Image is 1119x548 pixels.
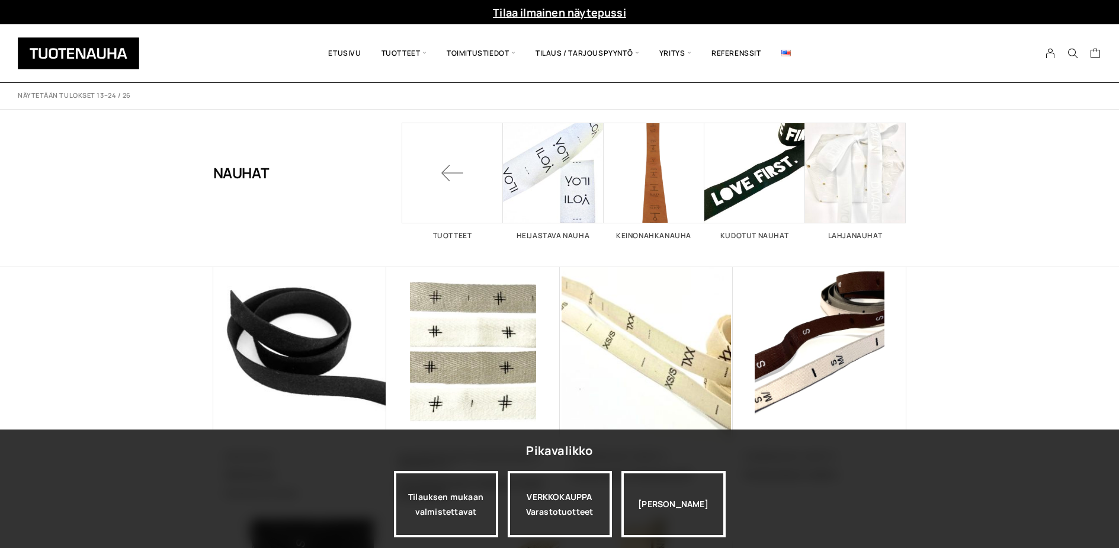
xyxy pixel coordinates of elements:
div: [PERSON_NAME] [621,471,726,537]
span: Toimitustiedot [437,33,525,73]
h2: Tuotteet [402,232,503,239]
a: My Account [1039,48,1062,59]
a: Visit product category Keinonahkanauha [604,123,704,239]
div: Pikavalikko [526,440,592,462]
img: English [781,50,791,56]
span: Yritys [649,33,701,73]
h1: Nauhat [213,123,270,223]
a: Visit product category Heijastava nauha [503,123,604,239]
h2: Heijastava nauha [503,232,604,239]
a: Tuotteet [402,123,503,239]
div: VERKKOKAUPPA Varastotuotteet [508,471,612,537]
a: VERKKOKAUPPAVarastotuotteet [508,471,612,537]
h2: Keinonahkanauha [604,232,704,239]
a: Visit product category Lahjanauhat [805,123,906,239]
span: Tuotteet [371,33,437,73]
h2: Lahjanauhat [805,232,906,239]
a: Tilauksen mukaan valmistettavat [394,471,498,537]
button: Search [1062,48,1084,59]
p: Näytetään tulokset 13–24 / 26 [18,91,131,100]
h2: Kudotut nauhat [704,232,805,239]
a: Visit product category Kudotut nauhat [704,123,805,239]
img: Tuotenauha Oy [18,37,139,69]
a: Etusivu [318,33,371,73]
a: Tilaa ilmainen näytepussi [493,5,626,20]
a: Referenssit [701,33,771,73]
span: Tilaus / Tarjouspyyntö [525,33,649,73]
a: Cart [1090,47,1101,62]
